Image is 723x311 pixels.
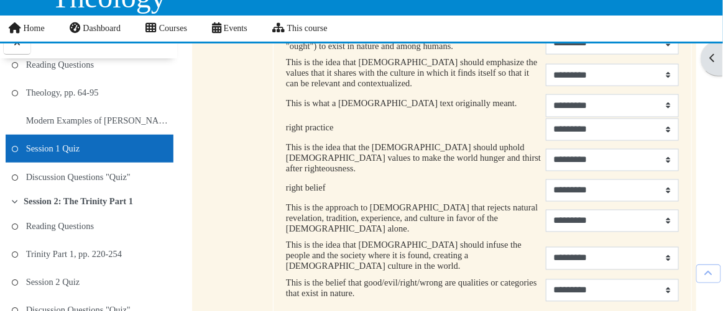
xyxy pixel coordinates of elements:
a: Dashboard [57,16,133,42]
a: Session 2: The Trinity Part 1 [24,196,133,207]
a: This course [260,16,340,42]
span: Home [23,24,44,33]
a: Courses [133,16,200,42]
p: This is the idea that [DEMOGRAPHIC_DATA] should emphasize the values that it shares with the cult... [286,57,542,89]
a: Session 1 Quiz [26,140,80,157]
span: Collapse [11,198,19,204]
a: Events [200,16,260,42]
i: To do [11,223,19,230]
span: This course [287,24,328,33]
p: right belief [286,183,542,194]
p: This is the idea that [DEMOGRAPHIC_DATA] should infuse the people and the society where it is fou... [286,240,542,272]
a: Discussion Questions "Quiz" [26,168,131,186]
span: Events [224,24,247,33]
span: Courses [159,24,187,33]
a: Reading Questions [26,56,94,73]
p: right practice [286,122,542,133]
nav: Site links [7,16,328,42]
i: To do [11,146,19,152]
a: Modern Examples of [PERSON_NAME] [PERSON_NAME] & Culture [26,112,168,129]
p: This is the idea that the [DEMOGRAPHIC_DATA] should uphold [DEMOGRAPHIC_DATA] values to make the ... [286,142,542,174]
p: This is the belief that good/evil/right/wrong are qualities or categories that exist in nature. [286,278,542,299]
i: To do [11,174,19,181]
i: To do [11,279,19,286]
a: Theology, pp. 64-95 [26,84,99,101]
p: This is the approach to [DEMOGRAPHIC_DATA] that rejects natural revelation, tradition, experience... [286,203,542,235]
p: This is what a [DEMOGRAPHIC_DATA] text originally meant. [286,98,542,109]
i: To do [11,251,19,258]
a: Trinity Part 1, pp. 220-254 [26,245,122,263]
i: To do [11,62,19,68]
i: To do [11,90,19,96]
span: Dashboard [83,24,121,33]
a: Reading Questions [26,217,94,235]
a: Session 2 Quiz [26,273,80,291]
